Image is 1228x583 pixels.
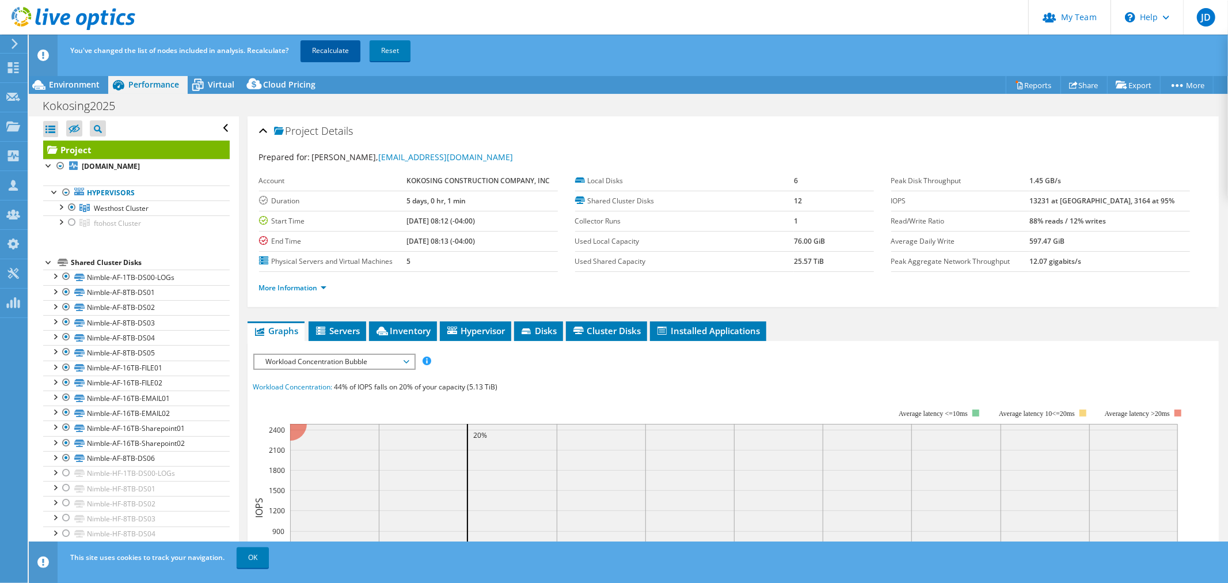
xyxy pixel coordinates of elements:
[1029,216,1106,226] b: 88% reads / 12% writes
[43,391,230,406] a: Nimble-AF-16TB-EMAIL01
[891,175,1029,187] label: Peak Disk Throughput
[43,527,230,542] a: Nimble-HF-8TB-DS04
[406,216,475,226] b: [DATE] 08:12 (-04:00)
[82,161,140,171] b: [DOMAIN_NAME]
[1104,410,1169,418] text: Average latency >20ms
[259,256,406,267] label: Physical Servers and Virtual Machines
[43,481,230,496] a: Nimble-HF-8TB-DS01
[794,256,824,266] b: 25.57 TiB
[49,79,100,90] span: Environment
[259,236,406,247] label: End Time
[1060,76,1108,94] a: Share
[253,498,265,518] text: IOPS
[406,176,550,185] b: KOKOSING CONSTRUCTION COMPANY, INC
[43,376,230,391] a: Nimble-AF-16TB-FILE02
[259,215,406,227] label: Start Time
[43,215,230,230] a: ftohost Cluster
[71,256,230,270] div: Shared Cluster Disks
[575,175,794,187] label: Local Disks
[1029,196,1174,206] b: 13231 at [GEOGRAPHIC_DATA], 3164 at 95%
[999,410,1075,418] tspan: Average latency 10<=20ms
[520,325,557,336] span: Disks
[43,285,230,300] a: Nimble-AF-8TB-DS01
[269,486,285,495] text: 1500
[891,215,1029,227] label: Read/Write Ratio
[314,325,360,336] span: Servers
[269,465,285,475] text: 1800
[94,203,149,213] span: Westhost Cluster
[43,421,230,436] a: Nimble-AF-16TB-Sharepoint01
[43,496,230,511] a: Nimble-HF-8TB-DS02
[43,159,230,174] a: [DOMAIN_NAME]
[1125,12,1135,22] svg: \n
[43,200,230,215] a: Westhost Cluster
[656,325,761,336] span: Installed Applications
[43,466,230,481] a: Nimble-HF-1TB-DS00-LOGs
[891,256,1029,267] label: Peak Aggregate Network Throughput
[263,79,315,90] span: Cloud Pricing
[406,196,466,206] b: 5 days, 0 hr, 1 min
[899,410,968,418] tspan: Average latency <=10ms
[208,79,234,90] span: Virtual
[260,355,408,369] span: Workload Concentration Bubble
[575,236,794,247] label: Used Local Capacity
[43,436,230,451] a: Nimble-AF-16TB-Sharepoint02
[43,361,230,376] a: Nimble-AF-16TB-FILE01
[794,176,798,185] b: 6
[1006,76,1061,94] a: Reports
[269,506,285,516] text: 1200
[272,527,284,536] text: 900
[94,218,141,228] span: ftohost Cluster
[406,256,410,266] b: 5
[1029,176,1061,185] b: 1.45 GB/s
[128,79,179,90] span: Performance
[370,40,410,61] a: Reset
[473,430,487,440] text: 20%
[891,195,1029,207] label: IOPS
[237,547,269,568] a: OK
[575,215,794,227] label: Collector Runs
[891,236,1029,247] label: Average Daily Write
[43,406,230,421] a: Nimble-AF-16TB-EMAIL02
[269,445,285,455] text: 2100
[43,315,230,330] a: Nimble-AF-8TB-DS03
[379,152,514,162] a: [EMAIL_ADDRESS][DOMAIN_NAME]
[301,40,360,61] a: Recalculate
[794,236,825,246] b: 76.00 GiB
[406,236,475,246] b: [DATE] 08:13 (-04:00)
[334,382,498,392] span: 44% of IOPS falls on 20% of your capacity (5.13 TiB)
[43,511,230,526] a: Nimble-HF-8TB-DS03
[259,195,406,207] label: Duration
[1197,8,1215,26] span: JD
[446,325,505,336] span: Hypervisor
[575,256,794,267] label: Used Shared Capacity
[43,330,230,345] a: Nimble-AF-8TB-DS04
[43,300,230,315] a: Nimble-AF-8TB-DS02
[1029,236,1064,246] b: 597.47 GiB
[253,325,299,336] span: Graphs
[70,552,225,562] span: This site uses cookies to track your navigation.
[43,451,230,466] a: Nimble-AF-8TB-DS06
[1160,76,1214,94] a: More
[259,152,310,162] label: Prepared for:
[43,270,230,285] a: Nimble-AF-1TB-DS00-LOGs
[70,46,288,55] span: You've changed the list of nodes included in analysis. Recalculate?
[259,175,406,187] label: Account
[322,124,353,138] span: Details
[375,325,431,336] span: Inventory
[575,195,794,207] label: Shared Cluster Disks
[794,196,802,206] b: 12
[37,100,133,112] h1: Kokosing2025
[269,425,285,435] text: 2400
[43,345,230,360] a: Nimble-AF-8TB-DS05
[43,185,230,200] a: Hypervisors
[259,283,326,293] a: More Information
[312,152,514,162] span: [PERSON_NAME],
[572,325,641,336] span: Cluster Disks
[253,382,333,392] span: Workload Concentration:
[43,141,230,159] a: Project
[1029,256,1081,266] b: 12.07 gigabits/s
[274,126,319,137] span: Project
[1107,76,1161,94] a: Export
[794,216,798,226] b: 1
